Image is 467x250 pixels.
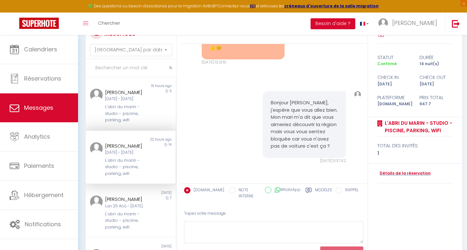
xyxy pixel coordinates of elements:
div: [DATE] - [DATE] [105,96,149,102]
div: L'abri du marin - studio - piscine, parking, wifi [105,104,149,123]
div: statut [373,54,415,61]
img: ... [354,91,361,98]
a: ICI [250,3,256,9]
div: 947.7 [415,101,457,107]
span: Confirmé [377,61,397,66]
span: Messages [24,104,53,112]
span: Analytics [24,133,50,141]
label: Modèles [315,187,332,200]
a: créneaux d'ouverture de la salle migration [284,3,379,9]
div: check out [415,73,457,81]
img: ... [90,89,103,101]
span: 5 [170,89,172,93]
span: Chercher [98,20,120,26]
span: 7 [170,195,172,200]
div: 1 [377,150,453,157]
label: NOTE INTERNE [235,187,260,199]
span: [PERSON_NAME] [392,19,437,27]
label: [DOMAIN_NAME] [190,187,224,194]
input: Rechercher un mot clé [86,59,176,77]
div: [DATE] 13:21:10 [202,59,285,65]
div: check in [373,73,415,81]
a: L'abri du marin - studio - piscine, parking, wifi [383,119,453,134]
div: [DATE] [131,244,176,249]
a: Détails de la réservation [377,170,431,177]
div: [PERSON_NAME] [105,142,149,150]
div: [DOMAIN_NAME] [373,101,415,107]
img: ... [90,195,103,208]
div: [DATE] [131,190,176,195]
label: WhatsApp [271,187,301,194]
button: Besoin d'aide ? [311,18,355,29]
div: Tapez votre message [184,206,363,221]
div: L'abri du marin - studio - piscine, parking, wifi [105,157,149,177]
span: Réservations [24,74,61,82]
div: 16 hours ago [131,83,176,89]
div: [DATE] - [DATE] [105,150,149,156]
div: [DATE] [373,81,415,87]
a: ... [PERSON_NAME] [374,13,445,35]
img: logout [452,20,460,28]
img: Super Booking [19,18,59,29]
div: 22 hours ago [131,137,176,142]
span: Paiements [24,162,54,170]
a: Chercher [93,13,125,35]
div: 14 nuit(s) [415,61,457,67]
img: ... [90,142,103,155]
label: RAPPEL [342,187,358,194]
div: Plateforme [373,94,415,101]
button: Ouvrir le widget de chat LiveChat [5,3,24,22]
img: ... [378,18,388,28]
span: Calendriers [24,45,57,53]
div: Prix total [415,94,457,101]
span: Notifications [25,220,61,228]
div: [PERSON_NAME] [105,195,149,203]
span: Hébergement [24,191,64,199]
pre: Bonjour [PERSON_NAME], j'espère que vous allez bien. Mon mari m'a dit que vous aimeriez découvrir... [271,99,338,150]
div: [PERSON_NAME] [105,89,149,96]
div: total des invités [377,142,453,150]
div: [DATE] 11:37:42 [263,158,346,164]
span: 14 [169,142,172,147]
div: durée [415,54,457,61]
pre: 👍😊 [210,44,277,52]
div: L'abri du marin - studio - piscine, parking, wifi [105,211,149,230]
div: Lun 25 Aoû - [DATE] [105,203,149,209]
div: [DATE] [415,81,457,87]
